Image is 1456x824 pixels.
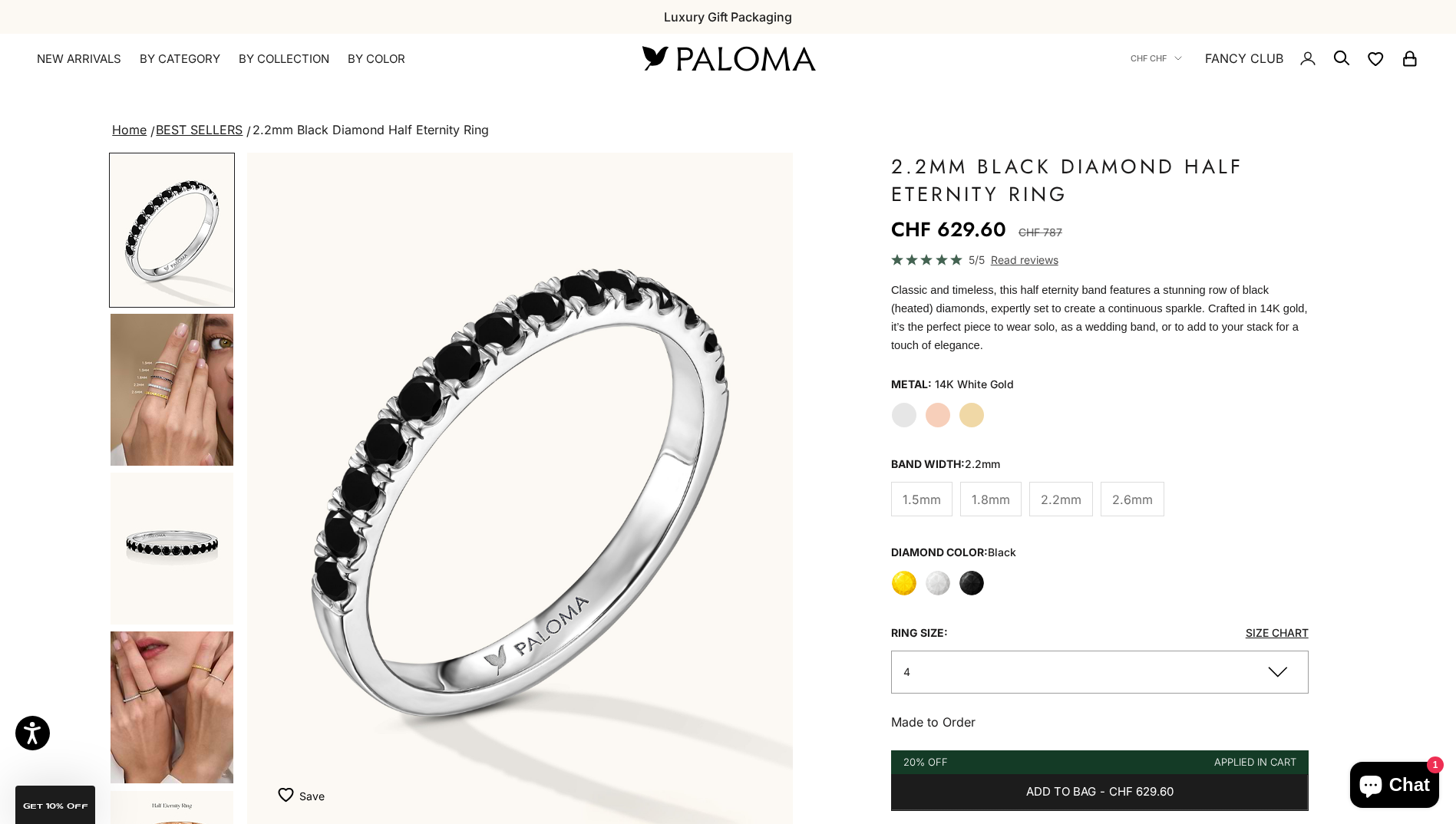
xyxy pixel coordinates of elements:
[891,651,1309,693] button: 4
[972,489,1010,509] span: 1.8mm
[109,153,235,308] button: Go to item 1
[1112,489,1153,509] span: 2.6mm
[903,754,948,770] div: 20% Off
[1109,783,1174,802] span: CHF 629.60
[239,51,329,67] summary: By Collection
[15,786,95,824] div: GET 10% Off
[253,122,489,137] span: 2.2mm Black Diamond Half Eternity Ring
[1026,783,1096,802] span: Add to bag
[903,665,910,678] span: 4
[991,251,1058,269] span: Read reviews
[140,51,220,67] summary: By Category
[1131,51,1182,65] button: CHF CHF
[112,122,147,137] a: Home
[891,774,1309,811] button: Add to bag-CHF 629.60
[969,251,985,269] span: 5/5
[664,7,792,27] p: Luxury Gift Packaging
[891,214,1006,245] sale-price: CHF 629.60
[1214,754,1296,770] div: Applied in cart
[891,153,1309,208] h1: 2.2mm Black Diamond Half Eternity Ring
[903,489,941,509] span: 1.5mm
[891,541,1016,564] legend: Diamond Color:
[37,51,121,67] a: NEW ARRIVALS
[1131,51,1167,65] span: CHF CHF
[156,122,243,137] a: BEST SELLERS
[23,803,88,810] span: GET 10% Off
[891,373,932,396] legend: Metal:
[111,154,233,306] img: #WhiteGold
[1345,762,1444,812] inbox-online-store-chat: Shopify online store chat
[109,120,1346,141] nav: breadcrumbs
[891,621,948,644] legend: Ring Size:
[278,780,325,811] button: Add to Wishlist
[111,631,233,783] img: #YellowGold #WhiteGold #RoseGold
[278,787,299,803] img: wishlist
[988,545,1016,559] variant-option-value: black
[891,453,1000,476] legend: Band Width:
[965,457,1000,470] variant-option-value: 2.2mm
[1019,223,1062,242] compare-at-price: CHF 787
[37,51,606,67] nav: Primary navigation
[1205,48,1283,68] a: FANCY CLUB
[109,312,235,467] button: Go to item 4
[891,284,1308,351] span: Classic and timeless, this half eternity band features a stunning row of black (heated) diamonds,...
[1041,489,1081,509] span: 2.2mm
[109,471,235,626] button: Go to item 5
[111,314,233,466] img: #YellowGold #WhiteGold #RoseGold
[348,51,405,67] summary: By Color
[1131,34,1419,83] nav: Secondary navigation
[111,473,233,625] img: #WhiteGold
[1246,626,1309,639] a: Size Chart
[109,630,235,785] button: Go to item 8
[935,373,1014,396] variant-option-value: 14K White Gold
[891,251,1309,269] a: 5/5 Read reviews
[891,712,1309,732] p: Made to Order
